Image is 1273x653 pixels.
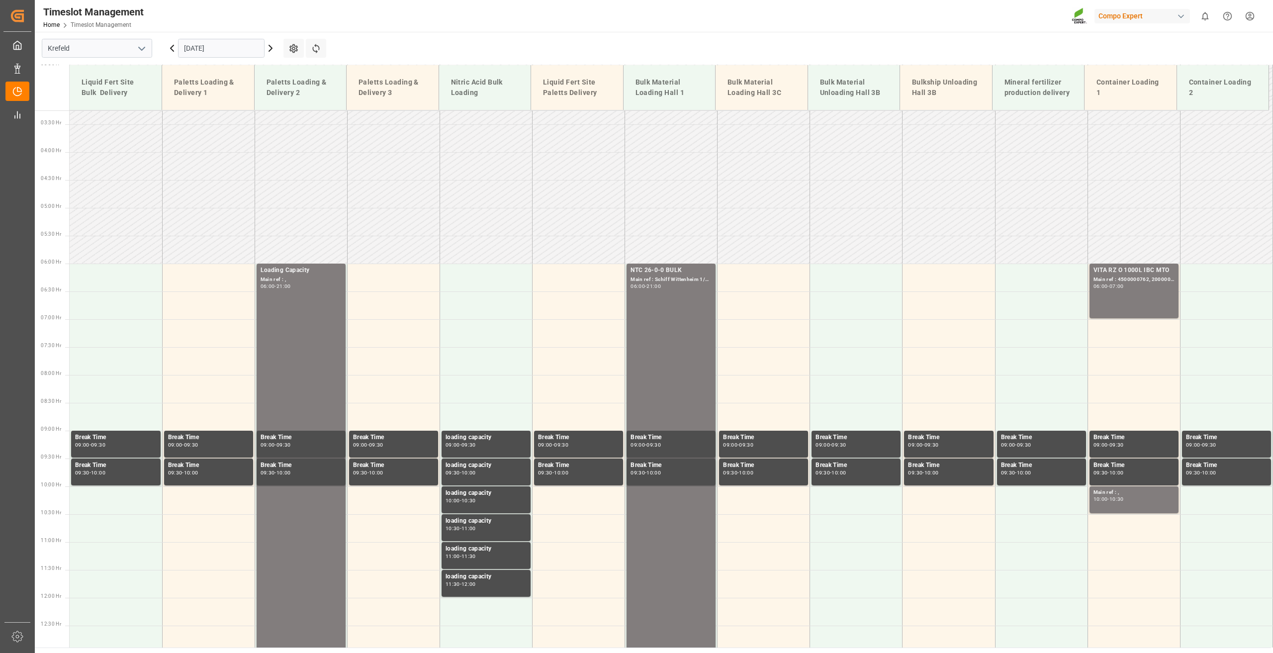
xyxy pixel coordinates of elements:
div: loading capacity [446,433,527,443]
div: 06:00 [261,284,275,288]
div: - [1107,284,1109,288]
div: 09:30 [461,443,476,447]
span: 06:30 Hr [41,287,61,292]
div: 10:00 [369,470,383,475]
div: Break Time [1001,461,1082,470]
div: - [1015,443,1016,447]
div: - [1200,470,1202,475]
input: DD.MM.YYYY [178,39,265,58]
div: Break Time [908,433,989,443]
div: 09:00 [353,443,367,447]
div: Break Time [75,433,157,443]
div: Break Time [1186,461,1267,470]
div: 09:30 [168,470,182,475]
div: Break Time [1001,433,1082,443]
div: 09:00 [1001,443,1015,447]
div: 10:00 [446,498,460,503]
div: - [460,498,461,503]
button: open menu [134,41,149,56]
div: Break Time [75,461,157,470]
div: 10:00 [91,470,105,475]
div: 09:00 [631,443,645,447]
div: 10:30 [1109,497,1124,501]
div: 21:00 [646,284,661,288]
div: 09:30 [1093,470,1108,475]
div: Break Time [723,433,804,443]
div: 07:00 [1109,284,1124,288]
div: - [460,526,461,531]
div: 09:30 [723,470,737,475]
div: 06:00 [631,284,645,288]
div: Main ref : , [1093,488,1175,497]
button: Help Center [1216,5,1239,27]
span: 07:00 Hr [41,315,61,320]
div: 09:00 [1186,443,1200,447]
div: - [367,443,369,447]
div: - [552,443,554,447]
div: Break Time [168,461,249,470]
div: 10:00 [646,470,661,475]
div: 10:00 [739,470,753,475]
div: - [460,554,461,559]
span: 05:30 Hr [41,231,61,237]
span: 03:30 Hr [41,120,61,125]
div: Compo Expert [1094,9,1190,23]
div: 10:00 [924,470,939,475]
div: 09:00 [723,443,737,447]
div: - [1107,443,1109,447]
button: Compo Expert [1094,6,1194,25]
div: 09:30 [75,470,90,475]
div: 09:30 [908,470,922,475]
div: 10:00 [276,470,291,475]
div: 10:00 [554,470,568,475]
div: 10:00 [461,470,476,475]
div: 09:30 [831,443,846,447]
div: 09:00 [1093,443,1108,447]
div: 10:30 [446,526,460,531]
span: 04:00 Hr [41,148,61,153]
div: Timeslot Management [43,4,144,19]
div: 09:30 [353,470,367,475]
div: Break Time [816,433,897,443]
div: 09:30 [184,443,198,447]
div: Bulkship Unloading Hall 3B [908,73,984,102]
div: Bulk Material Loading Hall 1 [632,73,708,102]
div: - [737,443,739,447]
div: - [90,443,91,447]
a: Home [43,21,60,28]
div: 09:00 [261,443,275,447]
span: 07:30 Hr [41,343,61,348]
div: - [367,470,369,475]
div: 09:30 [446,470,460,475]
div: VITA RZ O 1000L IBC MTO [1093,266,1175,276]
div: 09:30 [631,470,645,475]
span: 06:00 Hr [41,259,61,265]
div: 10:00 [1093,497,1108,501]
div: - [922,470,924,475]
div: - [182,443,183,447]
div: 09:30 [538,470,552,475]
div: - [182,470,183,475]
div: 09:30 [554,443,568,447]
div: loading capacity [446,488,527,498]
div: 11:30 [461,554,476,559]
div: - [1107,497,1109,501]
div: 09:30 [646,443,661,447]
div: - [1107,470,1109,475]
div: Paletts Loading & Delivery 2 [263,73,339,102]
div: 09:00 [446,443,460,447]
span: 09:30 Hr [41,454,61,460]
div: 09:30 [1001,470,1015,475]
div: Mineral fertilizer production delivery [1000,73,1077,102]
div: - [460,443,461,447]
div: Break Time [1186,433,1267,443]
span: 10:00 Hr [41,482,61,487]
div: 09:30 [369,443,383,447]
div: 09:30 [924,443,939,447]
div: Break Time [353,433,434,443]
div: Paletts Loading & Delivery 1 [170,73,246,102]
div: 09:30 [1202,443,1216,447]
span: 12:30 Hr [41,621,61,627]
div: loading capacity [446,516,527,526]
div: - [1200,443,1202,447]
